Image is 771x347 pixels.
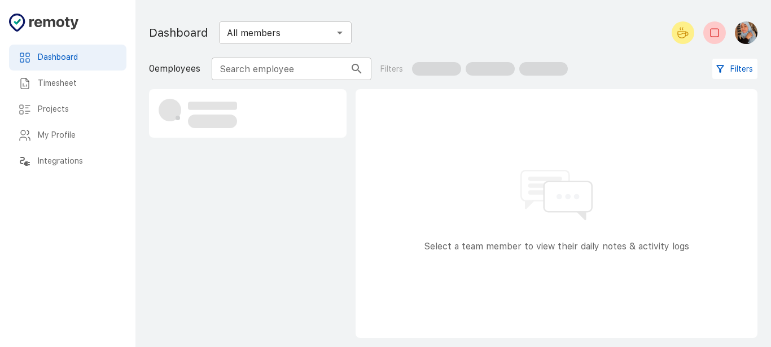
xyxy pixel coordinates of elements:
p: Select a team member to view their daily notes & activity logs [424,240,689,253]
div: Integrations [9,148,126,174]
h6: Integrations [38,155,117,168]
div: Timesheet [9,71,126,96]
div: My Profile [9,122,126,148]
div: Projects [9,96,126,122]
h6: Timesheet [38,77,117,90]
h6: Dashboard [38,51,117,64]
img: Malak Belabdi [735,21,757,44]
p: Filters [380,63,403,75]
button: Filters [712,59,757,80]
div: Dashboard [9,45,126,71]
h6: Projects [38,103,117,116]
h1: Dashboard [149,24,208,42]
button: Check-out [703,21,726,44]
h6: My Profile [38,129,117,142]
button: Open [332,25,348,41]
button: Malak Belabdi [730,17,757,49]
button: Start your break [672,21,694,44]
p: 0 employees [149,62,200,76]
